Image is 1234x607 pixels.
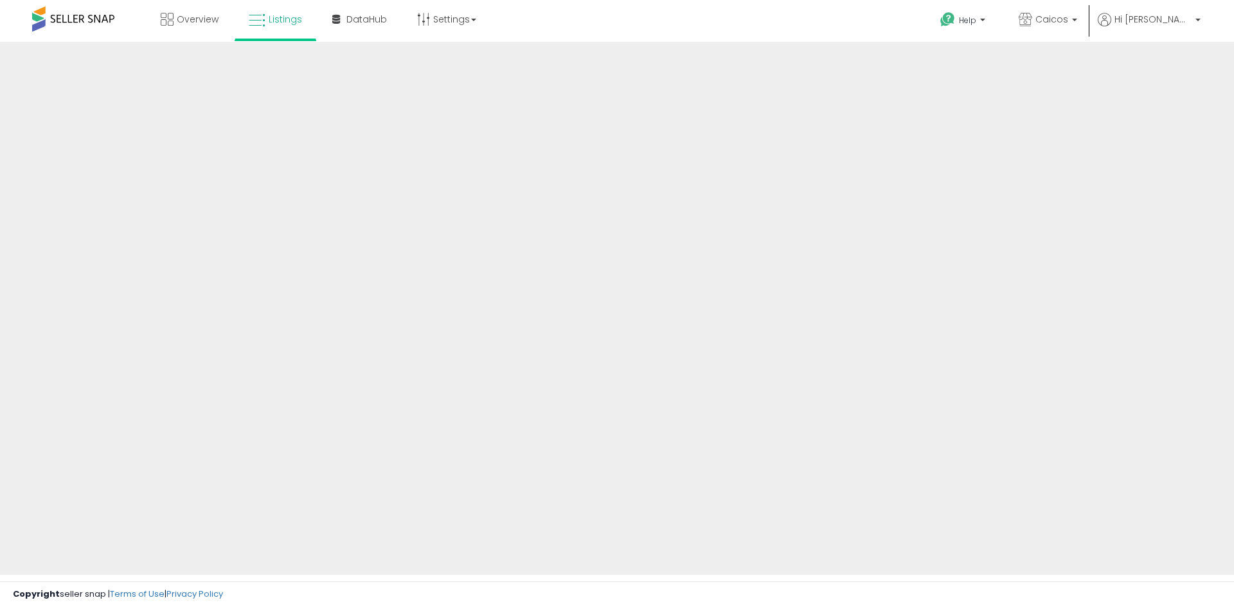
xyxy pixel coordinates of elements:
span: Caicos [1035,13,1068,26]
span: Listings [269,13,302,26]
i: Get Help [940,12,956,28]
span: Overview [177,13,219,26]
span: DataHub [346,13,387,26]
span: Hi [PERSON_NAME] [1114,13,1192,26]
a: Help [930,2,998,42]
span: Help [959,15,976,26]
a: Hi [PERSON_NAME] [1098,13,1201,42]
